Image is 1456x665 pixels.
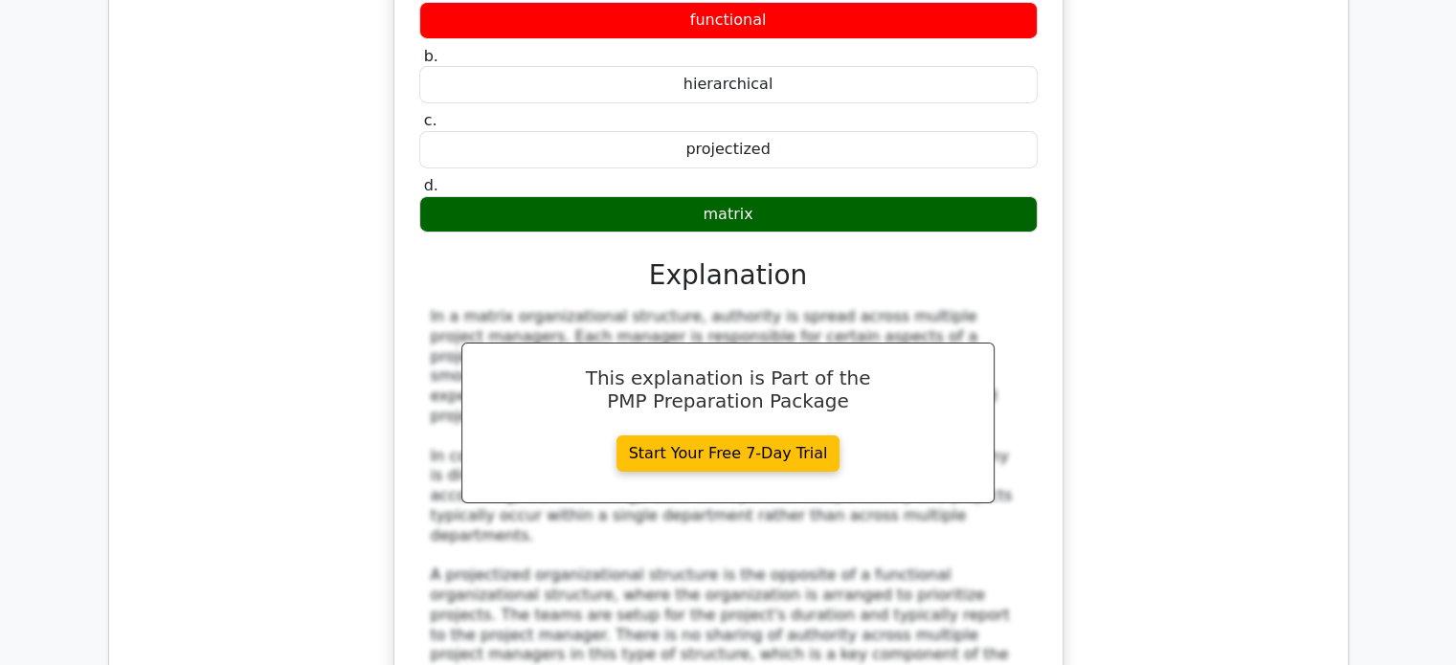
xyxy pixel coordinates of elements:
span: b. [424,47,438,65]
div: hierarchical [419,66,1038,103]
div: functional [419,2,1038,39]
a: Start Your Free 7-Day Trial [616,435,840,472]
span: c. [424,111,437,129]
h3: Explanation [431,259,1026,292]
div: matrix [419,196,1038,233]
span: d. [424,176,438,194]
div: projectized [419,131,1038,168]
